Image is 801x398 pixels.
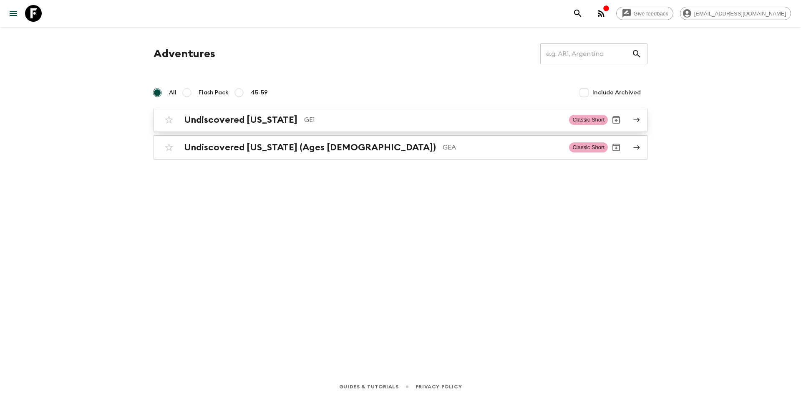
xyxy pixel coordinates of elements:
button: search adventures [569,5,586,22]
a: Privacy Policy [416,382,462,391]
span: All [169,89,176,97]
span: Give feedback [629,10,673,17]
p: GE1 [304,115,562,125]
a: Give feedback [616,7,673,20]
div: [EMAIL_ADDRESS][DOMAIN_NAME] [680,7,791,20]
span: Flash Pack [199,89,229,97]
span: Classic Short [569,142,608,152]
a: Guides & Tutorials [339,382,399,391]
span: 45-59 [251,89,268,97]
span: Classic Short [569,115,608,125]
h2: Undiscovered [US_STATE] (Ages [DEMOGRAPHIC_DATA]) [184,142,436,153]
input: e.g. AR1, Argentina [540,42,632,66]
a: Undiscovered [US_STATE] (Ages [DEMOGRAPHIC_DATA])GEAClassic ShortArchive [154,135,647,160]
button: Archive [608,112,625,128]
span: Include Archived [592,89,641,97]
p: GEA [443,142,562,152]
span: [EMAIL_ADDRESS][DOMAIN_NAME] [690,10,791,17]
h2: Undiscovered [US_STATE] [184,114,297,125]
button: menu [5,5,22,22]
h1: Adventures [154,46,215,62]
button: Archive [608,139,625,156]
a: Undiscovered [US_STATE]GE1Classic ShortArchive [154,108,647,132]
